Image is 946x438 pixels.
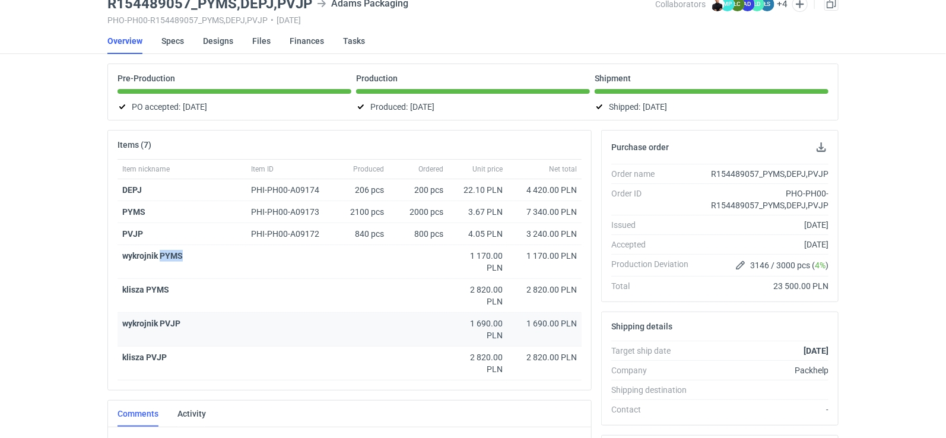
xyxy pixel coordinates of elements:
div: Produced: [356,100,590,114]
div: PHI-PH00-A09174 [251,184,331,196]
span: Unit price [472,164,503,174]
div: Contact [611,404,698,415]
div: 23 500.00 PLN [698,280,828,292]
div: Issued [611,219,698,231]
div: 1 690.00 PLN [512,318,577,329]
div: Order ID [611,188,698,211]
span: Item ID [251,164,274,174]
span: Ordered [418,164,443,174]
div: Production Deviation [611,258,698,272]
div: 1 690.00 PLN [453,318,503,341]
a: Files [252,28,271,54]
a: Tasks [343,28,365,54]
div: PHO-PH00-R154489057_PYMS,DEPJ,PVJP [698,188,828,211]
strong: wykrojnik PYMS [122,251,183,261]
span: 4% [815,261,826,270]
h2: Purchase order [611,142,669,152]
a: Comments [118,401,158,427]
div: 4.05 PLN [453,228,503,240]
div: 206 pcs [335,179,389,201]
div: 2 820.00 PLN [512,284,577,296]
div: 2000 pcs [389,201,448,223]
div: R154489057_PYMS,DEPJ,PVJP [698,168,828,180]
a: DEPJ [122,185,142,195]
button: Download PO [814,140,828,154]
div: [DATE] [698,239,828,250]
div: Order name [611,168,698,180]
div: 1 170.00 PLN [512,250,577,262]
strong: wykrojnik PVJP [122,319,180,328]
div: 2 820.00 PLN [453,351,503,375]
p: Pre-Production [118,74,175,83]
div: 2 820.00 PLN [512,351,577,363]
div: PHI-PH00-A09172 [251,228,331,240]
div: [DATE] [698,219,828,231]
span: Item nickname [122,164,170,174]
div: 840 pcs [335,223,389,245]
button: Edit production Deviation [734,258,748,272]
div: Shipping destination [611,384,698,396]
a: PYMS [122,207,145,217]
div: Accepted [611,239,698,250]
div: Target ship date [611,345,698,357]
a: Specs [161,28,184,54]
strong: klisza PVJP [122,353,167,362]
h2: Items (7) [118,140,151,150]
a: Designs [203,28,233,54]
strong: klisza PYMS [122,285,169,294]
a: Activity [177,401,206,427]
h2: Shipping details [611,322,672,331]
span: [DATE] [410,100,434,114]
div: PHO-PH00-R154489057_PYMS,DEPJ,PVJP [DATE] [107,15,655,25]
div: 2100 pcs [335,201,389,223]
div: PHI-PH00-A09173 [251,206,331,218]
div: 3 240.00 PLN [512,228,577,240]
div: 4 420.00 PLN [512,184,577,196]
span: • [271,15,274,25]
div: 2 820.00 PLN [453,284,503,307]
span: [DATE] [183,100,207,114]
div: 3.67 PLN [453,206,503,218]
div: 800 pcs [389,223,448,245]
div: Shipped: [595,100,828,114]
span: Produced [353,164,384,174]
div: 200 pcs [389,179,448,201]
a: Finances [290,28,324,54]
div: Company [611,364,698,376]
strong: [DATE] [804,346,828,356]
div: Packhelp [698,364,828,376]
a: Overview [107,28,142,54]
a: PVJP [122,229,143,239]
span: [DATE] [643,100,667,114]
span: 3146 / 3000 pcs ( ) [750,259,828,271]
div: PO accepted: [118,100,351,114]
p: Production [356,74,398,83]
div: - [698,404,828,415]
div: Total [611,280,698,292]
div: 1 170.00 PLN [453,250,503,274]
p: Shipment [595,74,631,83]
div: 22.10 PLN [453,184,503,196]
span: Net total [549,164,577,174]
div: 7 340.00 PLN [512,206,577,218]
